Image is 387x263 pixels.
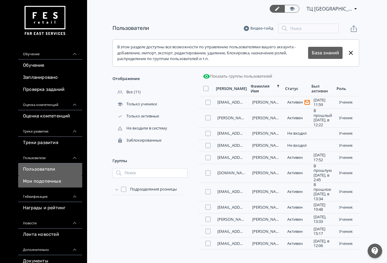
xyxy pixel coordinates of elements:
a: Обучение [18,59,82,72]
a: [EMAIL_ADDRESS][DOMAIN_NAME] [217,155,281,160]
a: [EMAIL_ADDRESS][DOMAIN_NAME] [217,241,281,246]
button: Показать группы пользователей [202,72,273,81]
a: [PERSON_NAME] [252,189,283,194]
div: ученик [339,205,357,210]
div: Активен [287,205,308,210]
svg: Пользователь не подтвердил адрес эл. почты и поэтому не получает системные уведомления [304,100,310,105]
div: Не входил [287,131,308,136]
span: Подразделения розницы [130,186,177,192]
a: [PERSON_NAME] [252,143,283,148]
svg: Экспорт пользователей файлом [350,25,357,32]
div: [DATE] 17:52 [314,153,334,162]
a: Мои подопечные [18,175,82,188]
div: Не входили в систему [112,126,168,131]
div: Фамилия Имя [251,84,275,94]
div: В этом разделе доступны все возможности по управлению пользователями вашего аккаунта - добавление... [117,44,308,62]
div: ученик [339,116,357,120]
a: Запланировано [18,72,82,84]
div: В прошлое [DATE], в 13:34 [314,182,334,201]
div: В прошлый [DATE], в 12:22 [314,108,334,127]
a: [DOMAIN_NAME][EMAIL_ADDRESS][DOMAIN_NAME] [217,170,313,175]
div: Активен [287,171,308,175]
div: Был активен [311,84,330,94]
div: Дополнительно [18,241,82,255]
span: ТЦ Казань Молл Казань CR 6512274 [307,5,352,12]
img: https://files.teachbase.ru/system/account/57463/logo/medium-936fc5084dd2c598f50a98b9cbe0469a.png [23,4,67,38]
a: Переключиться в режим ученика [285,5,299,13]
div: Отображение [112,72,187,86]
a: [PERSON_NAME][EMAIL_ADDRESS][PERSON_NAME][DOMAIN_NAME] [217,115,342,120]
a: [EMAIL_ADDRESS][DOMAIN_NAME] [217,229,281,234]
a: [PERSON_NAME] [252,216,283,222]
a: [EMAIL_ADDRESS][DOMAIN_NAME] [217,143,281,148]
div: Активен [287,241,308,246]
a: Лента новостей [18,229,82,241]
div: ученик [339,131,357,136]
div: Только активные [112,114,160,119]
a: [PERSON_NAME][EMAIL_ADDRESS][DOMAIN_NAME] [217,216,312,222]
div: (11) [112,86,187,98]
div: ученик [339,100,357,105]
div: Активен [287,116,308,120]
a: Пользователи [18,163,82,175]
div: Активен [287,229,308,234]
div: [DATE] 19:48 [314,203,334,212]
a: [EMAIL_ADDRESS][DOMAIN_NAME] [217,99,281,105]
div: [DATE] 15:17 [314,227,334,236]
div: ученик [339,171,357,175]
a: [PERSON_NAME] [252,241,283,246]
div: [DATE], 13:33 [314,215,334,224]
a: [PERSON_NAME] [252,204,283,210]
a: Оценка компетенций [18,110,82,122]
div: Роль [337,86,346,91]
div: ученик [339,143,357,148]
div: Не входил [287,143,308,148]
div: Активен [287,217,308,222]
div: Треки развития [18,122,82,137]
a: [PERSON_NAME] [252,99,283,105]
div: ученик [339,229,357,234]
div: Геймификация [18,188,82,202]
a: [EMAIL_ADDRESS][DOMAIN_NAME] [217,204,281,210]
div: Новости [18,214,82,229]
div: ученик [339,241,357,246]
a: Пользователи [112,25,149,31]
div: Обучение [18,45,82,59]
div: Только ученики [112,101,158,107]
div: Оценка компетенций [18,96,82,110]
a: [EMAIL_ADDRESS][DOMAIN_NAME] [217,189,281,194]
a: [PERSON_NAME] [252,130,283,136]
a: Проверка заданий [18,84,82,96]
a: [EMAIL_ADDRESS][DOMAIN_NAME] [217,130,281,136]
div: Заблокированные [112,138,163,143]
button: База знаний [308,47,343,59]
div: Активен [287,189,308,194]
div: Пользователи [18,149,82,163]
a: [PERSON_NAME] [252,155,283,160]
div: [DATE], в 12:06 [314,239,334,248]
div: В прошлую [DATE], в 2:45 [314,164,334,182]
a: Видео-гайд [244,25,273,31]
div: ученик [339,189,357,194]
div: Все [112,89,134,95]
a: Треки развития [18,137,82,149]
div: Группы [112,154,187,168]
div: Активен [287,155,308,160]
a: [PERSON_NAME] [252,170,283,175]
a: [PERSON_NAME] [252,229,283,234]
div: ученик [339,155,357,160]
a: База знаний [312,50,339,56]
div: Статус [285,86,298,91]
div: ученик [339,217,357,222]
a: [PERSON_NAME] [252,115,283,120]
div: Активен [287,100,308,105]
a: Награды и рейтинг [18,202,82,214]
div: [PERSON_NAME] [216,86,247,91]
div: [DATE] 11:59 [314,98,334,107]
